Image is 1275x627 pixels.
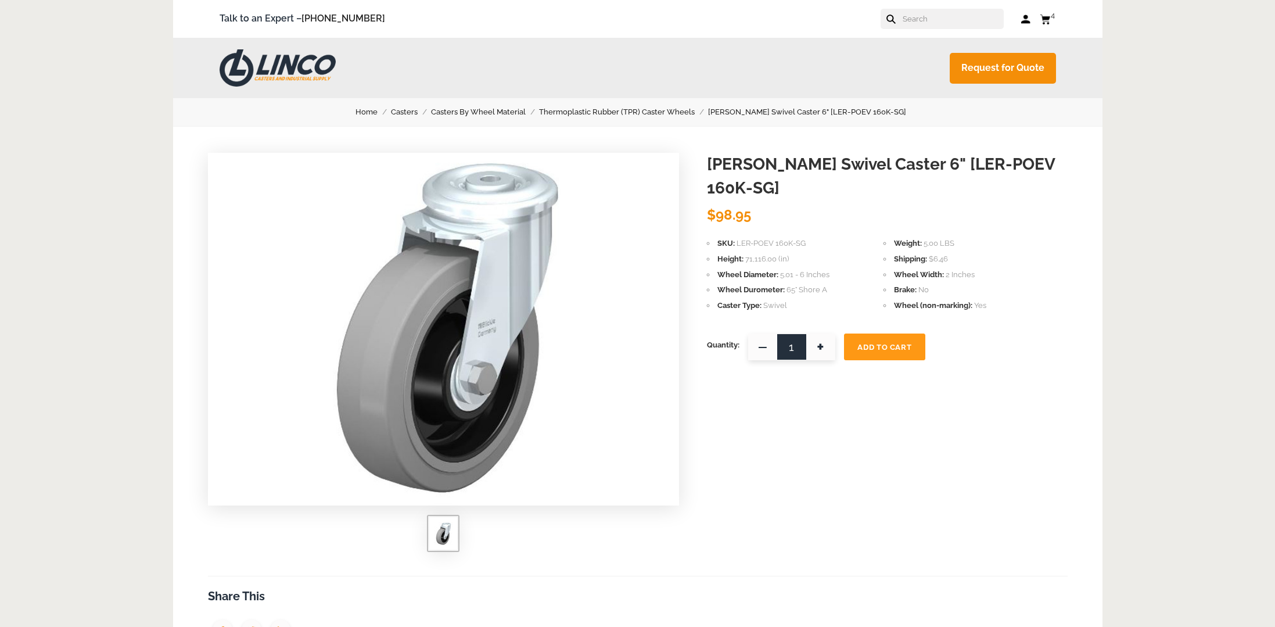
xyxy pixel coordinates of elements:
span: No [918,285,929,294]
span: Height [717,255,744,263]
span: 4 [1051,10,1055,19]
span: Quantity [707,334,739,357]
span: Swivel [763,301,787,310]
span: 2 Inches [946,270,975,279]
span: + [806,334,835,360]
h1: [PERSON_NAME] Swivel Caster 6" [LER-POEV 160K-SG] [707,153,1068,200]
span: 71,116.00 (in) [745,255,789,263]
img: LINCO CASTERS & INDUSTRIAL SUPPLY [220,49,336,87]
span: Wheel Width [894,270,944,279]
a: 4 [1040,12,1056,26]
span: Brake [894,285,917,294]
span: 5.01 - 6 Inches [780,270,829,279]
span: — [748,334,777,360]
span: Wheel Diameter [717,270,778,279]
a: Request for Quote [950,53,1056,84]
span: $6.46 [929,255,948,263]
span: Caster Type [717,301,762,310]
a: Home [355,106,391,119]
a: Thermoplastic Rubber (TPR) Caster Wheels [539,106,708,119]
a: [PHONE_NUMBER] [301,13,385,24]
img: https://image.ibb.co/na7yuF/LER_POEV_160_K_SG.jpg [302,153,584,501]
span: SKU [717,239,735,248]
a: Casters [391,106,431,119]
span: Wheel (non-marking) [894,301,972,310]
a: Log in [1021,13,1031,25]
span: $98.95 [707,206,751,223]
a: Casters By Wheel Material [431,106,539,119]
button: Add To Cart [844,334,925,360]
span: LER-POEV 160K-SG [737,239,806,248]
span: Add To Cart [857,343,911,352]
span: Wheel Durometer [717,285,785,294]
span: 5.00 LBS [924,239,954,248]
span: Weight [894,239,922,248]
img: https://image.ibb.co/na7yuF/LER_POEV_160_K_SG.jpg [434,522,452,545]
span: 65° Shore A [786,285,827,294]
input: Search [902,9,1004,29]
a: [PERSON_NAME] Swivel Caster 6" [LER-POEV 160K-SG] [708,106,920,119]
span: Yes [974,301,986,310]
span: Shipping [894,255,927,263]
span: Talk to an Expert – [220,11,385,27]
h3: Share This [208,588,1068,605]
